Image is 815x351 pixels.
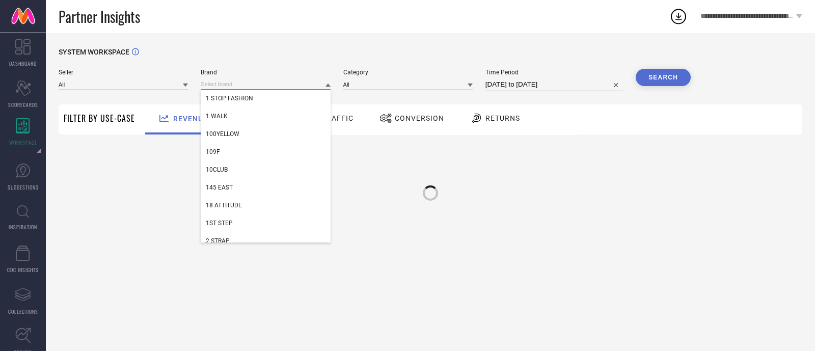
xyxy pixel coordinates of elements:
div: 18 ATTITUDE [201,197,330,214]
span: 1 WALK [206,113,228,120]
span: 10CLUB [206,166,228,173]
span: 18 ATTITUDE [206,202,242,209]
span: 1 STOP FASHION [206,95,253,102]
span: 145 EAST [206,184,233,191]
span: Conversion [395,114,444,122]
span: WORKSPACE [9,139,37,146]
span: Partner Insights [59,6,140,27]
div: 10CLUB [201,161,330,178]
span: Time Period [485,69,623,76]
span: DASHBOARD [9,60,37,67]
span: Returns [485,114,520,122]
div: 1 STOP FASHION [201,90,330,107]
span: COLLECTIONS [8,308,38,315]
button: Search [636,69,691,86]
span: 109F [206,148,220,155]
div: Open download list [669,7,688,25]
div: 100YELLOW [201,125,330,143]
input: Select time period [485,78,623,91]
span: Revenue [173,115,208,123]
span: Filter By Use-Case [64,112,135,124]
span: SYSTEM WORKSPACE [59,48,129,56]
input: Select brand [201,79,330,90]
span: 100YELLOW [206,130,239,138]
span: SCORECARDS [8,101,38,109]
span: CDC INSIGHTS [7,266,39,274]
span: INSPIRATION [9,223,37,231]
div: 109F [201,143,330,160]
div: 2 STRAP [201,232,330,250]
span: 1ST STEP [206,220,233,227]
div: 145 EAST [201,179,330,196]
span: Brand [201,69,330,76]
span: SUGGESTIONS [8,183,39,191]
div: 1 WALK [201,107,330,125]
span: Category [343,69,473,76]
span: Traffic [322,114,354,122]
span: Seller [59,69,188,76]
span: 2 STRAP [206,237,230,245]
div: 1ST STEP [201,214,330,232]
